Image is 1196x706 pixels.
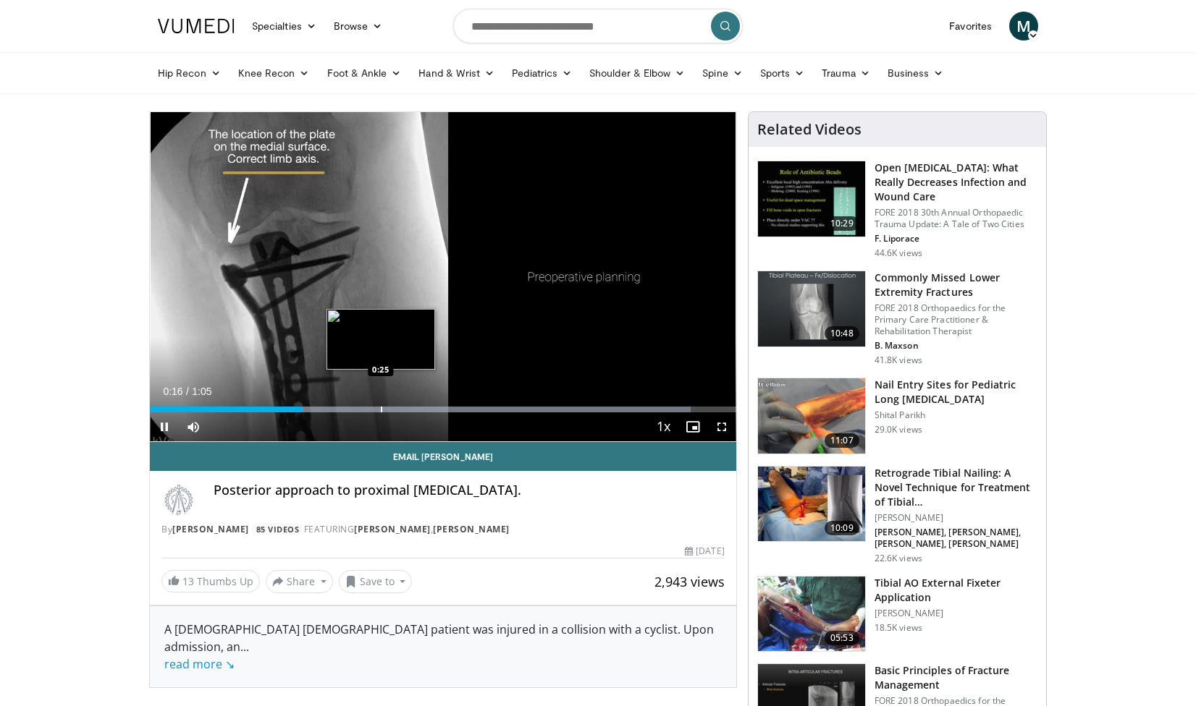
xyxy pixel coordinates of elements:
h3: Basic Principles of Fracture Management [875,663,1037,692]
p: B. Maxson [875,340,1037,352]
h4: Related Videos [757,121,862,138]
p: [PERSON_NAME], [PERSON_NAME], [PERSON_NAME], [PERSON_NAME] [875,527,1037,550]
span: 13 [182,574,194,588]
p: [PERSON_NAME] [875,608,1037,619]
img: XzOTlMlQSGUnbGTX4xMDoxOjB1O8AjAz.150x105_q85_crop-smart_upscale.jpg [758,577,865,652]
span: 0:16 [163,386,182,397]
button: Fullscreen [707,412,736,441]
a: 85 Videos [251,523,304,535]
p: 18.5K views [875,622,922,634]
span: 1:05 [192,386,211,397]
span: ... [164,639,249,672]
button: Save to [339,570,413,593]
a: 13 Thumbs Up [161,570,260,592]
a: Trauma [813,59,879,88]
img: ded7be61-cdd8-40fc-98a3-de551fea390e.150x105_q85_crop-smart_upscale.jpg [758,161,865,237]
a: 10:48 Commonly Missed Lower Extremity Fractures FORE 2018 Orthopaedics for the Primary Care Pract... [757,271,1037,366]
h3: Nail Entry Sites for Pediatric Long [MEDICAL_DATA] [875,378,1037,407]
a: Pediatrics [503,59,581,88]
a: read more ↘ [164,656,235,672]
a: M [1009,12,1038,41]
p: FORE 2018 Orthopaedics for the Primary Care Practitioner & Rehabilitation Therapist [875,302,1037,337]
button: Mute [179,412,208,441]
a: Spine [694,59,751,88]
button: Pause [150,412,179,441]
a: 10:29 Open [MEDICAL_DATA]: What Really Decreases Infection and Wound Care FORE 2018 30th Annual O... [757,161,1037,259]
img: image.jpeg [327,309,435,370]
img: 0174d745-da45-4837-8f39-0b59b9618850.150x105_q85_crop-smart_upscale.jpg [758,467,865,542]
p: F. Liporace [875,233,1037,244]
span: 05:53 [825,631,859,645]
a: Specialties [243,12,325,41]
a: Knee Recon [229,59,319,88]
a: Business [879,59,953,88]
a: Shoulder & Elbow [581,59,694,88]
a: Hand & Wrist [410,59,503,88]
p: 29.0K views [875,424,922,435]
button: Share [266,570,333,593]
a: Sports [751,59,814,88]
img: d5ySKFN8UhyXrjO34xMDoxOjA4MTsiGN_2.150x105_q85_crop-smart_upscale.jpg [758,378,865,454]
a: Email [PERSON_NAME] [150,442,736,471]
p: [PERSON_NAME] [875,512,1037,524]
img: VuMedi Logo [158,19,235,33]
span: 10:48 [825,326,859,341]
h3: Tibial AO External Fixeter Application [875,576,1037,605]
a: Favorites [940,12,1001,41]
img: Avatar [161,482,196,517]
video-js: Video Player [150,112,736,442]
img: 4aa379b6-386c-4fb5-93ee-de5617843a87.150x105_q85_crop-smart_upscale.jpg [758,271,865,346]
a: 05:53 Tibial AO External Fixeter Application [PERSON_NAME] 18.5K views [757,576,1037,652]
input: Search topics, interventions [453,9,743,43]
p: 22.6K views [875,553,922,564]
a: 10:09 Retrograde Tibial Nailing: A Novel Technique for Treatment of Tibial… [PERSON_NAME] [PERSON... [757,466,1037,564]
p: Shital Parikh [875,409,1037,421]
a: [PERSON_NAME] [172,523,249,535]
span: 10:29 [825,216,859,231]
p: FORE 2018 30th Annual Orthopaedic Trauma Update: A Tale of Two Cities [875,207,1037,230]
h3: Retrograde Tibial Nailing: A Novel Technique for Treatment of Tibial… [875,466,1037,509]
a: 11:07 Nail Entry Sites for Pediatric Long [MEDICAL_DATA] Shital Parikh 29.0K views [757,378,1037,454]
a: Hip Recon [149,59,229,88]
p: 44.6K views [875,247,922,259]
h3: Commonly Missed Lower Extremity Fractures [875,271,1037,299]
span: 11:07 [825,433,859,448]
button: Playback Rate [649,412,678,441]
span: 10:09 [825,521,859,535]
a: Browse [325,12,392,41]
span: 2,943 views [654,573,725,590]
div: By FEATURING , [161,523,725,536]
a: [PERSON_NAME] [354,523,431,535]
p: 41.8K views [875,354,922,366]
span: / [186,386,189,397]
div: [DATE] [685,545,724,558]
h4: Posterior approach to proximal [MEDICAL_DATA]. [214,482,725,498]
button: Enable picture-in-picture mode [678,412,707,441]
div: A [DEMOGRAPHIC_DATA] [DEMOGRAPHIC_DATA] patient was injured in a collision with a cyclist. Upon a... [164,621,722,673]
a: [PERSON_NAME] [433,523,510,535]
a: Foot & Ankle [319,59,410,88]
div: Progress Bar [150,407,736,412]
h3: Open [MEDICAL_DATA]: What Really Decreases Infection and Wound Care [875,161,1037,204]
